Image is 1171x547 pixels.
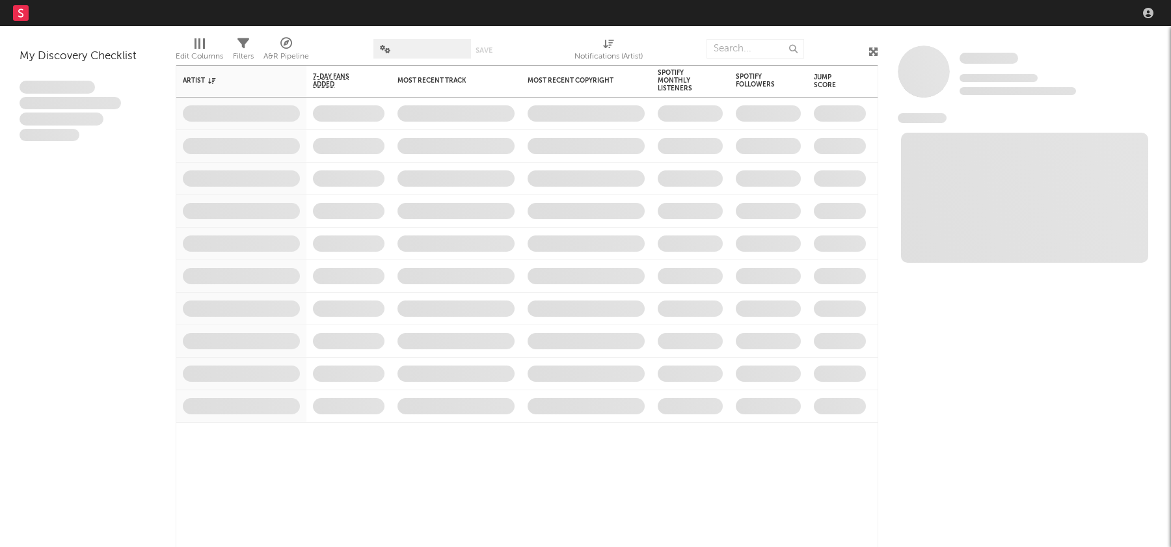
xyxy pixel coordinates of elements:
[20,129,79,142] span: Aliquam viverra
[960,87,1076,95] span: 0 fans last week
[263,49,309,64] div: A&R Pipeline
[20,81,95,94] span: Lorem ipsum dolor
[476,47,492,54] button: Save
[960,52,1018,65] a: Some Artist
[183,77,280,85] div: Artist
[20,97,121,110] span: Integer aliquet in purus et
[263,33,309,70] div: A&R Pipeline
[574,33,643,70] div: Notifications (Artist)
[960,74,1038,82] span: Tracking Since: [DATE]
[233,49,254,64] div: Filters
[814,73,846,89] div: Jump Score
[20,49,156,64] div: My Discovery Checklist
[574,49,643,64] div: Notifications (Artist)
[898,113,947,123] span: News Feed
[707,39,804,59] input: Search...
[397,77,495,85] div: Most Recent Track
[20,113,103,126] span: Praesent ac interdum
[736,73,781,88] div: Spotify Followers
[313,73,365,88] span: 7-Day Fans Added
[176,49,223,64] div: Edit Columns
[960,53,1018,64] span: Some Artist
[658,69,703,92] div: Spotify Monthly Listeners
[528,77,625,85] div: Most Recent Copyright
[176,33,223,70] div: Edit Columns
[233,33,254,70] div: Filters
